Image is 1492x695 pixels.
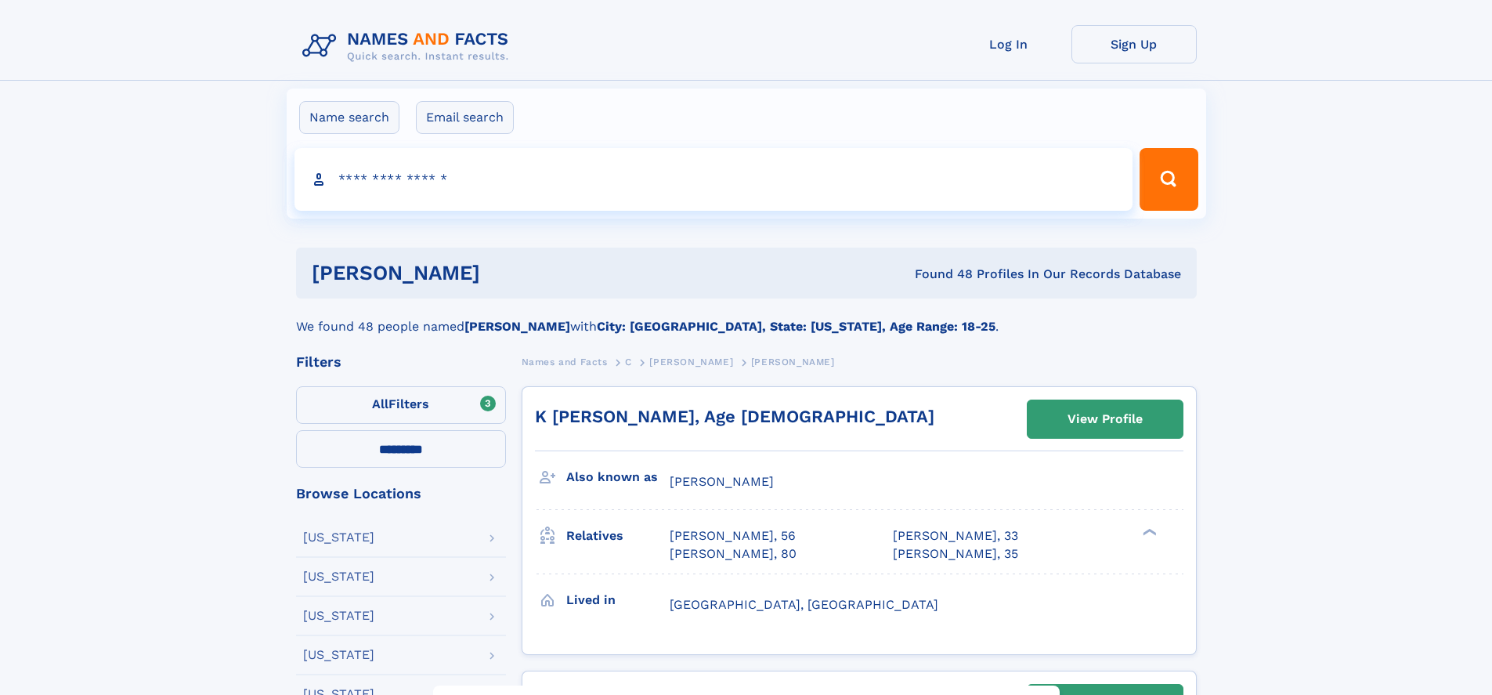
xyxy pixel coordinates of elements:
[299,101,399,134] label: Name search
[1068,401,1143,437] div: View Profile
[296,386,506,424] label: Filters
[303,610,374,622] div: [US_STATE]
[893,545,1018,563] a: [PERSON_NAME], 35
[946,25,1071,63] a: Log In
[296,299,1197,336] div: We found 48 people named with .
[535,407,934,426] a: K [PERSON_NAME], Age [DEMOGRAPHIC_DATA]
[649,352,733,371] a: [PERSON_NAME]
[1140,148,1198,211] button: Search Button
[625,352,632,371] a: C
[522,352,608,371] a: Names and Facts
[464,319,570,334] b: [PERSON_NAME]
[1071,25,1197,63] a: Sign Up
[625,357,632,367] span: C
[670,597,938,612] span: [GEOGRAPHIC_DATA], [GEOGRAPHIC_DATA]
[372,396,388,411] span: All
[566,587,670,614] h3: Lived in
[670,527,796,545] a: [PERSON_NAME], 56
[294,148,1133,211] input: search input
[303,531,374,544] div: [US_STATE]
[697,266,1181,283] div: Found 48 Profiles In Our Records Database
[416,101,514,134] label: Email search
[312,263,698,283] h1: [PERSON_NAME]
[296,487,506,501] div: Browse Locations
[303,649,374,661] div: [US_STATE]
[296,355,506,369] div: Filters
[893,527,1018,545] a: [PERSON_NAME], 33
[670,474,774,489] span: [PERSON_NAME]
[296,25,522,67] img: Logo Names and Facts
[566,464,670,490] h3: Also known as
[1139,527,1158,538] div: ❯
[649,357,733,367] span: [PERSON_NAME]
[1028,400,1183,438] a: View Profile
[566,523,670,549] h3: Relatives
[670,545,797,563] a: [PERSON_NAME], 80
[751,357,835,367] span: [PERSON_NAME]
[597,319,995,334] b: City: [GEOGRAPHIC_DATA], State: [US_STATE], Age Range: 18-25
[303,570,374,583] div: [US_STATE]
